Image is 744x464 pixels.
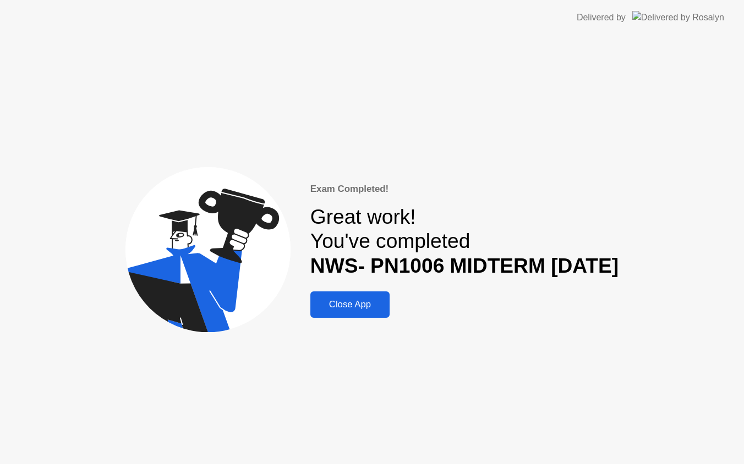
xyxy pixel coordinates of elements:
[314,299,386,310] div: Close App
[632,11,724,24] img: Delivered by Rosalyn
[310,205,619,278] div: Great work! You've completed
[310,291,390,318] button: Close App
[577,11,626,24] div: Delivered by
[310,254,619,277] b: NWS- PN1006 MIDTERM [DATE]
[310,182,619,196] div: Exam Completed!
